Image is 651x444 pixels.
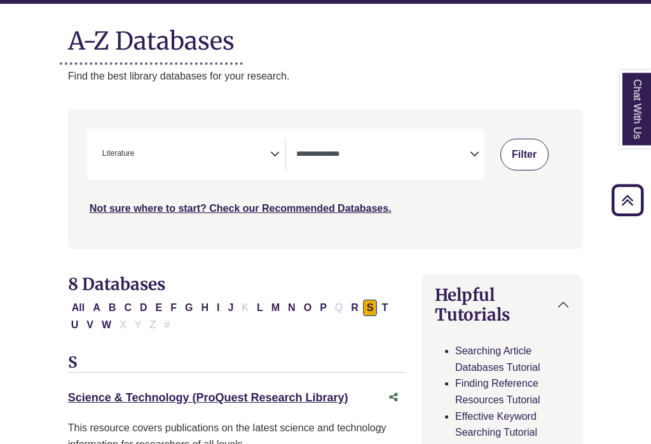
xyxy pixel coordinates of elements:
[68,300,88,317] button: All
[284,300,299,317] button: Filter Results N
[268,300,284,317] button: Filter Results M
[347,300,362,317] button: Filter Results R
[316,300,331,317] button: Filter Results P
[455,346,540,373] a: Searching Article Databases Tutorial
[97,148,135,160] li: Literature
[68,302,393,330] div: Alpha-list to filter by first letter of database name
[90,204,392,214] a: Not sure where to start? Check our Recommended Databases.
[68,354,406,373] h3: S
[136,300,151,317] button: Filter Results D
[455,378,540,406] a: Finding Reference Resources Tutorial
[102,148,135,160] span: Literature
[98,317,115,334] button: Filter Results W
[455,412,537,439] a: Effective Keyword Searching Tutorial
[253,300,267,317] button: Filter Results L
[120,300,135,317] button: Filter Results C
[296,151,470,161] textarea: Search
[68,274,165,295] span: 8 Databases
[167,300,181,317] button: Filter Results F
[197,300,212,317] button: Filter Results H
[500,139,549,171] button: Submit for Search Results
[68,392,348,405] a: Science & Technology (ProQuest Research Library)
[607,191,648,209] a: Back to Top
[213,300,223,317] button: Filter Results I
[68,69,583,85] p: Find the best library databases for your research.
[68,17,583,56] h1: A-Z Databases
[300,300,315,317] button: Filter Results O
[381,386,406,410] button: Share this database
[224,300,237,317] button: Filter Results J
[89,300,104,317] button: Filter Results A
[363,300,378,317] button: Filter Results S
[422,275,582,335] button: Helpful Tutorials
[105,300,120,317] button: Filter Results B
[67,317,83,334] button: Filter Results U
[181,300,196,317] button: Filter Results G
[137,151,143,161] textarea: Search
[378,300,392,317] button: Filter Results T
[152,300,167,317] button: Filter Results E
[83,317,97,334] button: Filter Results V
[68,110,583,249] nav: Search filters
